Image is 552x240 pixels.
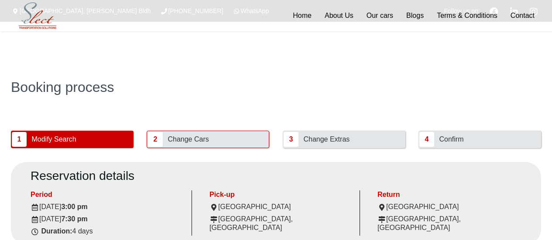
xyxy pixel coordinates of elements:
[28,131,79,148] span: Modify Search
[31,203,185,211] div: [DATE]
[209,190,353,199] div: Pick-up
[147,131,269,148] button: 2 Change Cars
[13,1,62,31] img: Select Rent a Car
[300,131,353,148] span: Change Extras
[12,132,27,147] span: 1
[284,132,298,147] span: 3
[209,203,353,211] div: [GEOGRAPHIC_DATA]
[41,227,72,235] strong: Duration:
[148,132,163,147] span: 2
[31,169,521,183] h2: Reservation details
[283,131,405,148] button: 3 Change Extras
[11,80,541,94] h1: Booking process
[377,190,521,199] div: Return
[31,190,185,199] div: Period
[209,215,353,232] div: [GEOGRAPHIC_DATA], [GEOGRAPHIC_DATA]
[31,215,185,223] div: [DATE]
[419,132,434,147] span: 4
[377,215,521,232] div: [GEOGRAPHIC_DATA], [GEOGRAPHIC_DATA]
[377,203,521,211] div: [GEOGRAPHIC_DATA]
[11,131,134,148] button: 1 Modify Search
[31,227,185,236] div: 4 days
[61,215,87,223] strong: 7:30 pm
[436,131,466,148] span: Confirm
[165,131,212,148] span: Change Cars
[418,131,541,148] button: 4 Confirm
[61,203,87,210] strong: 3:00 pm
